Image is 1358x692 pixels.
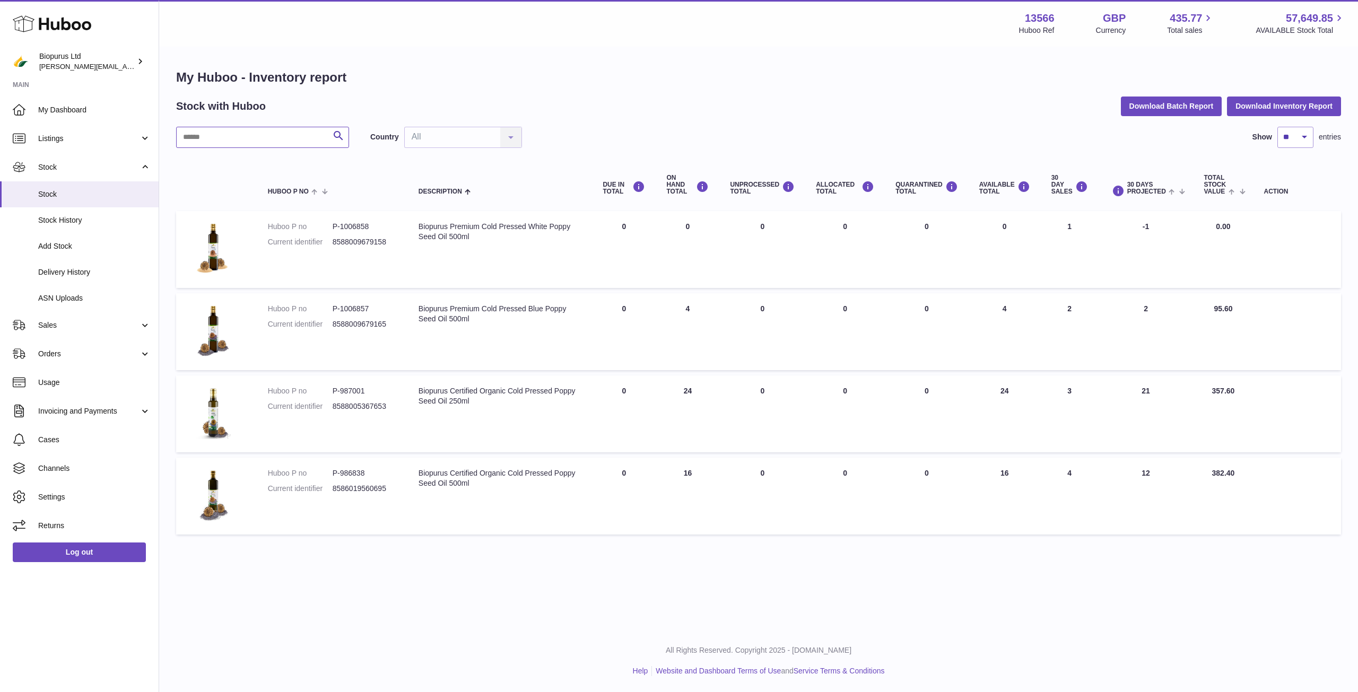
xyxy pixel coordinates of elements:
img: product image [187,304,240,357]
dt: Huboo P no [268,468,333,478]
td: 24 [969,375,1041,452]
div: AVAILABLE Total [979,181,1030,195]
dd: P-1006858 [333,222,397,232]
td: 21 [1099,375,1194,452]
a: 435.77 Total sales [1167,11,1214,36]
td: 4 [656,293,719,370]
div: Biopurus Certified Organic Cold Pressed Poppy Seed Oil 250ml [419,386,582,406]
td: 16 [969,458,1041,535]
span: AVAILABLE Stock Total [1256,25,1345,36]
span: 0 [925,222,929,231]
span: Usage [38,378,151,388]
span: 0 [925,304,929,313]
dt: Current identifier [268,484,333,494]
dt: Current identifier [268,237,333,247]
dd: P-986838 [333,468,397,478]
dd: P-1006857 [333,304,397,314]
a: Website and Dashboard Terms of Use [656,667,781,675]
td: -1 [1099,211,1194,288]
div: ON HAND Total [666,174,709,196]
div: Biopurus Certified Organic Cold Pressed Poppy Seed Oil 500ml [419,468,582,488]
td: 2 [1099,293,1194,370]
dd: 8588009679158 [333,237,397,247]
span: My Dashboard [38,105,151,115]
span: Channels [38,463,151,474]
span: Delivery History [38,267,151,277]
span: Sales [38,320,140,330]
td: 0 [719,458,805,535]
dd: P-987001 [333,386,397,396]
td: 0 [805,211,885,288]
td: 0 [969,211,1041,288]
td: 2 [1041,293,1099,370]
span: Stock [38,162,140,172]
span: 0.00 [1216,222,1230,231]
td: 4 [969,293,1041,370]
td: 0 [656,211,719,288]
td: 3 [1041,375,1099,452]
td: 0 [805,375,885,452]
td: 0 [719,293,805,370]
span: 0 [925,387,929,395]
label: Country [370,132,399,142]
div: Action [1264,188,1330,195]
span: Returns [38,521,151,531]
div: Biopurus Premium Cold Pressed Blue Poppy Seed Oil 500ml [419,304,582,324]
dt: Huboo P no [268,304,333,314]
span: Cases [38,435,151,445]
span: [PERSON_NAME][EMAIL_ADDRESS][DOMAIN_NAME] [39,62,213,71]
dt: Huboo P no [268,386,333,396]
span: 357.60 [1212,387,1235,395]
span: Add Stock [38,241,151,251]
span: Total stock value [1204,174,1226,196]
strong: GBP [1103,11,1126,25]
td: 0 [592,458,656,535]
img: product image [187,386,240,439]
span: Total sales [1167,25,1214,36]
strong: 13566 [1025,11,1055,25]
dd: 8586019560695 [333,484,397,494]
a: Service Terms & Conditions [794,667,885,675]
span: Stock [38,189,151,199]
div: Huboo Ref [1019,25,1055,36]
span: 57,649.85 [1286,11,1333,25]
label: Show [1252,132,1272,142]
div: 30 DAY SALES [1051,174,1088,196]
span: Stock History [38,215,151,225]
img: peter@biopurus.co.uk [13,54,29,69]
h2: Stock with Huboo [176,99,266,113]
div: DUE IN TOTAL [603,181,645,195]
td: 0 [592,293,656,370]
img: product image [187,468,240,521]
dd: 8588005367653 [333,401,397,411]
a: Log out [13,542,146,562]
div: QUARANTINED Total [895,181,958,195]
dd: 8588009679165 [333,319,397,329]
p: All Rights Reserved. Copyright 2025 - [DOMAIN_NAME] [168,645,1350,655]
a: 57,649.85 AVAILABLE Stock Total [1256,11,1345,36]
div: Biopurus Premium Cold Pressed White Poppy Seed Oil 500ml [419,222,582,242]
dt: Current identifier [268,401,333,411]
button: Download Inventory Report [1227,97,1341,116]
dt: Huboo P no [268,222,333,232]
td: 1 [1041,211,1099,288]
td: 0 [719,211,805,288]
span: 382.40 [1212,469,1235,477]
td: 24 [656,375,719,452]
td: 0 [805,293,885,370]
span: entries [1319,132,1341,142]
td: 0 [592,375,656,452]
div: ALLOCATED Total [816,181,874,195]
span: 95.60 [1214,304,1232,313]
span: 30 DAYS PROJECTED [1127,181,1166,195]
h1: My Huboo - Inventory report [176,69,1341,86]
td: 0 [719,375,805,452]
dt: Current identifier [268,319,333,329]
span: Settings [38,492,151,502]
td: 0 [592,211,656,288]
span: 0 [925,469,929,477]
span: Invoicing and Payments [38,406,140,416]
td: 16 [656,458,719,535]
span: Listings [38,134,140,144]
td: 0 [805,458,885,535]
